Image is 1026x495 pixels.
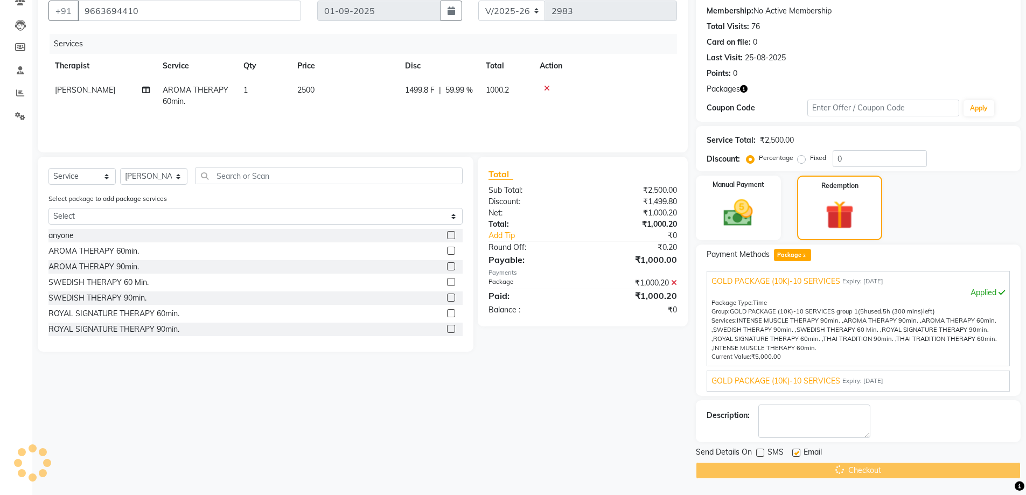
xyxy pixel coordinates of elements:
div: Services [50,34,685,54]
span: | [439,85,441,96]
div: ₹2,500.00 [583,185,685,196]
span: Package [774,249,811,261]
div: 25-08-2025 [745,52,786,64]
span: (5h [858,308,868,315]
th: Disc [399,54,479,78]
div: Points: [707,68,731,79]
span: Packages [707,83,740,95]
span: SMS [767,447,784,460]
label: Manual Payment [713,180,764,190]
span: AROMA THERAPY 60min. , [711,317,996,333]
a: Add Tip [480,230,599,241]
span: Group: [711,308,730,315]
div: ₹1,000.20 [583,207,685,219]
span: Email [804,447,822,460]
div: Total Visits: [707,21,749,32]
label: Percentage [759,153,793,163]
div: SWEDISH THERAPY 90min. [48,292,146,304]
div: Round Off: [480,242,583,253]
div: Package [480,277,583,289]
div: Paid: [480,289,583,302]
div: 0 [753,37,757,48]
span: GOLD PACKAGE (10K)-10 SERVICES group 1 [730,308,858,315]
div: ₹2,500.00 [760,135,794,146]
div: ₹1,000.00 [583,253,685,266]
div: Total: [480,219,583,230]
img: _gift.svg [816,197,863,233]
span: AROMA THERAPY 90min. , [843,317,922,324]
th: Price [291,54,399,78]
span: 1 [243,85,248,95]
span: 59.99 % [445,85,473,96]
label: Redemption [821,181,859,191]
div: Applied [711,287,1005,298]
div: ROYAL SIGNATURE THERAPY 60min. [48,308,179,319]
span: 2 [801,253,807,259]
div: ₹1,000.20 [583,219,685,230]
span: AROMA THERAPY 60min. [163,85,228,106]
span: ROYAL SIGNATURE THERAPY 90min. , [711,326,989,343]
span: used, left) [730,308,935,315]
button: Apply [964,100,994,116]
div: Discount: [707,154,740,165]
span: 1499.8 F [405,85,435,96]
div: Service Total: [707,135,756,146]
span: [PERSON_NAME] [55,85,115,95]
span: ₹5,000.00 [751,353,781,360]
div: Sub Total: [480,185,583,196]
div: Membership: [707,5,753,17]
div: ₹1,000.20 [583,277,685,289]
div: Description: [707,410,750,421]
span: SWEDISH THERAPY 60 Min. , [797,326,882,333]
input: Search or Scan [196,168,463,184]
label: Select package to add package services [48,194,167,204]
div: Last Visit: [707,52,743,64]
span: Time [753,299,767,306]
div: Card on file: [707,37,751,48]
span: THAI TRADITION 90min. , [823,335,896,343]
div: 76 [751,21,760,32]
div: Coupon Code [707,102,808,114]
input: Search by Name/Mobile/Email/Code [78,1,301,21]
th: Therapist [48,54,156,78]
div: Discount: [480,196,583,207]
div: ₹1,000.20 [583,289,685,302]
span: Expiry: [DATE] [842,277,883,286]
span: Send Details On [696,447,752,460]
th: Qty [237,54,291,78]
th: Total [479,54,533,78]
span: 2500 [297,85,315,95]
div: ₹0.20 [583,242,685,253]
div: ₹0 [583,304,685,316]
div: AROMA THERAPY 90min. [48,261,139,273]
div: Payments [488,268,676,277]
div: ₹1,499.80 [583,196,685,207]
span: Current Value: [711,353,751,360]
span: THAI TRADITION THERAPY 60min. , [711,335,997,352]
div: anyone [48,230,74,241]
img: _cash.svg [714,196,762,230]
div: AROMA THERAPY 60min. [48,246,139,257]
span: INTENSE MUSCLE THERAPY 90min. , [737,317,843,324]
div: Net: [480,207,583,219]
div: Payable: [480,253,583,266]
span: Expiry: [DATE] [842,377,883,386]
div: SWEDISH THERAPY 60 Min. [48,277,149,288]
label: Fixed [810,153,826,163]
div: ROYAL SIGNATURE THERAPY 90min. [48,324,179,335]
span: GOLD PACKAGE (10K)-10 SERVICES [711,375,840,387]
div: ₹0 [600,230,685,241]
input: Enter Offer / Coupon Code [807,100,959,116]
span: 5h (300 mins) [883,308,923,315]
span: Package Type: [711,299,753,306]
button: +91 [48,1,79,21]
span: Services: [711,317,737,324]
div: 0 [733,68,737,79]
span: Payment Methods [707,249,770,260]
span: 1000.2 [486,85,509,95]
span: INTENSE MUSCLE THERAPY 60min. [713,344,816,352]
th: Service [156,54,237,78]
span: SWEDISH THERAPY 90min. , [713,326,797,333]
span: ROYAL SIGNATURE THERAPY 60min. , [713,335,823,343]
div: No Active Membership [707,5,1010,17]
